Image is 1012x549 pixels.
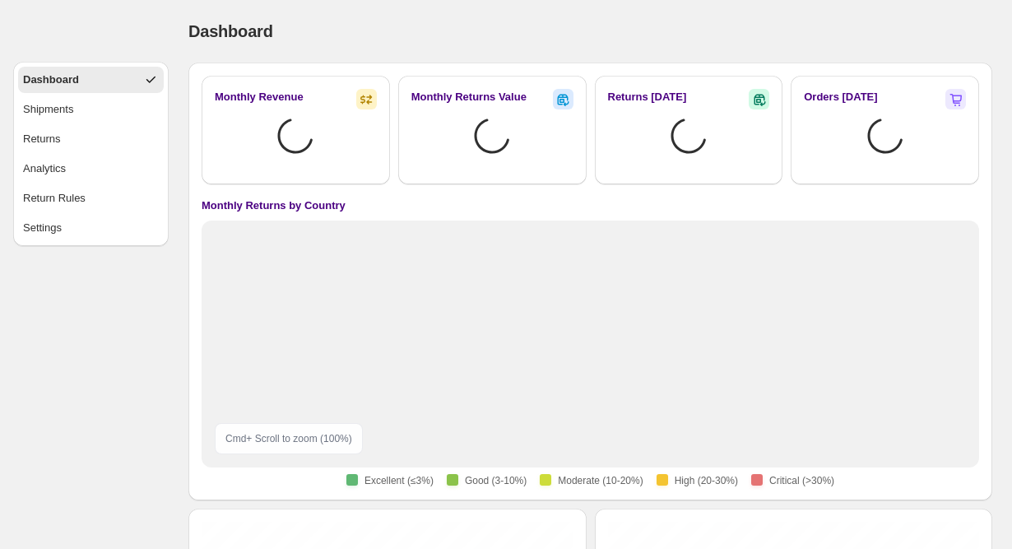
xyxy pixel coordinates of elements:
div: Cmd + Scroll to zoom ( 100 %) [215,423,363,454]
button: Settings [18,215,164,241]
div: Shipments [23,101,73,118]
div: Returns [23,131,61,147]
div: Return Rules [23,190,86,207]
button: Return Rules [18,185,164,212]
span: Good (3-10%) [465,474,527,487]
span: High (20-30%) [675,474,738,487]
h2: Monthly Returns Value [411,89,527,105]
div: Settings [23,220,62,236]
h2: Monthly Revenue [215,89,304,105]
button: Shipments [18,96,164,123]
span: Dashboard [188,22,273,40]
span: Critical (>30%) [769,474,834,487]
span: Moderate (10-20%) [558,474,643,487]
button: Analytics [18,156,164,182]
div: Analytics [23,161,66,177]
h2: Orders [DATE] [804,89,877,105]
div: Dashboard [23,72,79,88]
span: Excellent (≤3%) [364,474,434,487]
button: Dashboard [18,67,164,93]
h2: Returns [DATE] [608,89,687,105]
button: Returns [18,126,164,152]
h4: Monthly Returns by Country [202,198,346,214]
